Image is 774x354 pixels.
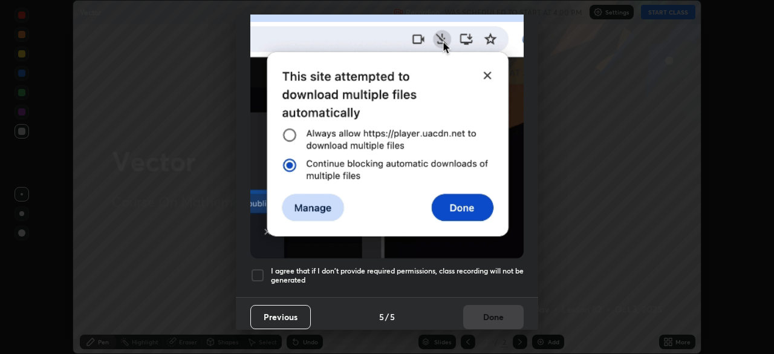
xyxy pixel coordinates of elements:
[250,305,311,329] button: Previous
[379,310,384,323] h4: 5
[385,310,389,323] h4: /
[271,266,524,285] h5: I agree that if I don't provide required permissions, class recording will not be generated
[390,310,395,323] h4: 5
